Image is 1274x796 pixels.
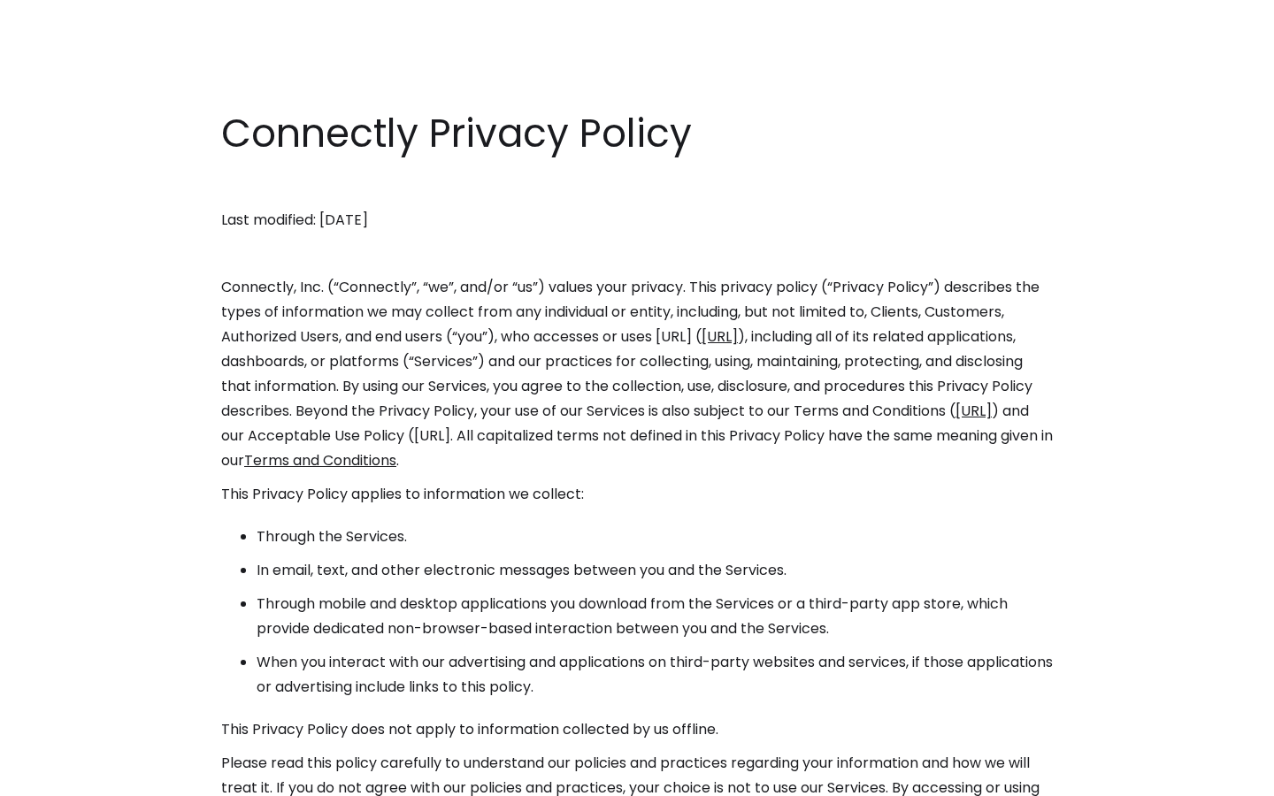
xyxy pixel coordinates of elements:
[257,558,1053,583] li: In email, text, and other electronic messages between you and the Services.
[18,763,106,790] aside: Language selected: English
[221,717,1053,742] p: This Privacy Policy does not apply to information collected by us offline.
[257,524,1053,549] li: Through the Services.
[702,326,738,347] a: [URL]
[257,592,1053,641] li: Through mobile and desktop applications you download from the Services or a third-party app store...
[221,106,1053,161] h1: Connectly Privacy Policy
[244,450,396,471] a: Terms and Conditions
[257,650,1053,700] li: When you interact with our advertising and applications on third-party websites and services, if ...
[955,401,992,421] a: [URL]
[221,208,1053,233] p: Last modified: [DATE]
[221,482,1053,507] p: This Privacy Policy applies to information we collect:
[221,174,1053,199] p: ‍
[221,241,1053,266] p: ‍
[35,765,106,790] ul: Language list
[221,275,1053,473] p: Connectly, Inc. (“Connectly”, “we”, and/or “us”) values your privacy. This privacy policy (“Priva...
